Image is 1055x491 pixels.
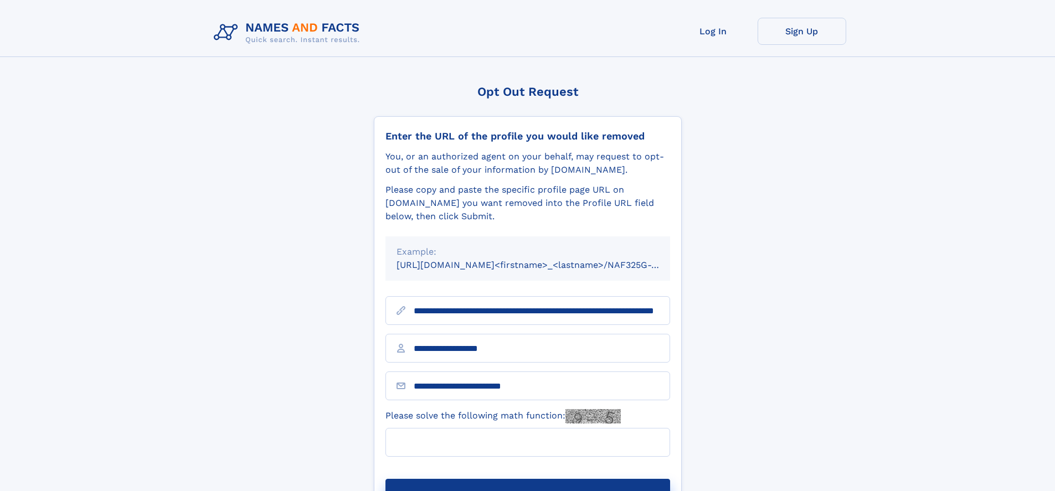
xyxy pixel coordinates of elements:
div: Opt Out Request [374,85,682,99]
div: You, or an authorized agent on your behalf, may request to opt-out of the sale of your informatio... [385,150,670,177]
div: Example: [397,245,659,259]
small: [URL][DOMAIN_NAME]<firstname>_<lastname>/NAF325G-xxxxxxxx [397,260,691,270]
div: Enter the URL of the profile you would like removed [385,130,670,142]
label: Please solve the following math function: [385,409,621,423]
div: Please copy and paste the specific profile page URL on [DOMAIN_NAME] you want removed into the Pr... [385,183,670,223]
img: Logo Names and Facts [209,18,369,48]
a: Log In [669,18,758,45]
a: Sign Up [758,18,846,45]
